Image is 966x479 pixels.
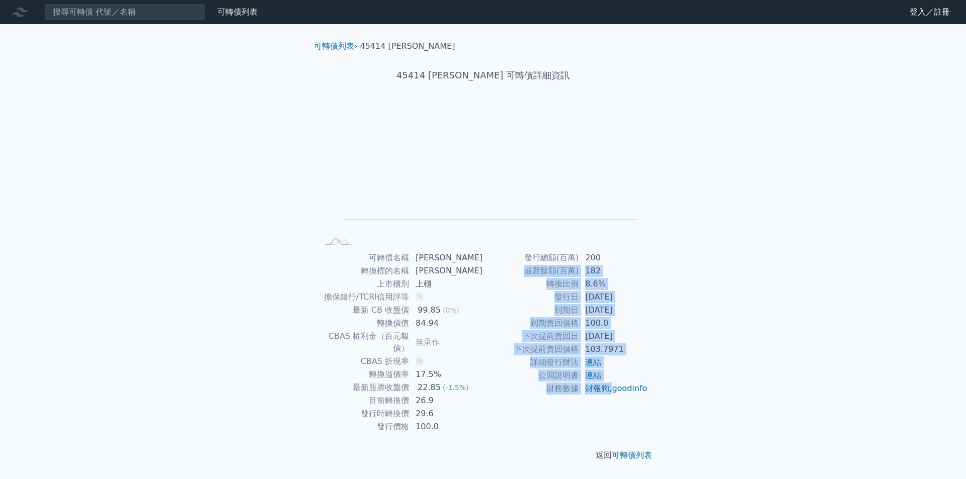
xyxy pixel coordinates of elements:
td: 最新 CB 收盤價 [318,304,410,317]
li: 45414 [PERSON_NAME] [360,40,455,52]
td: 100.0 [410,420,483,433]
td: 8.6% [579,277,648,291]
h1: 45414 [PERSON_NAME] 可轉債詳細資訊 [306,68,660,82]
td: , [579,382,648,395]
span: 無 [416,356,424,366]
td: 29.6 [410,407,483,420]
td: 最新股票收盤價 [318,381,410,394]
a: 連結 [585,357,601,367]
a: 可轉債列表 [314,41,354,51]
p: 返回 [306,449,660,461]
span: 無 [416,292,424,302]
span: 無承作 [416,337,440,347]
td: [PERSON_NAME] [410,251,483,264]
td: 200 [579,251,648,264]
td: [DATE] [579,291,648,304]
td: 擔保銀行/TCRI信用評等 [318,291,410,304]
a: 可轉債列表 [612,450,652,460]
div: 22.85 [416,381,443,394]
td: 100.0 [579,317,648,330]
td: 84.94 [410,317,483,330]
td: 轉換價值 [318,317,410,330]
td: 上市櫃別 [318,277,410,291]
td: 財務數據 [483,382,579,395]
td: 詳細發行辦法 [483,356,579,369]
td: 轉換比例 [483,277,579,291]
td: [DATE] [579,304,648,317]
td: 到期日 [483,304,579,317]
td: 發行價格 [318,420,410,433]
td: 轉換溢價率 [318,368,410,381]
td: 公開說明書 [483,369,579,382]
td: 17.5% [410,368,483,381]
a: goodinfo [612,384,647,393]
td: 182 [579,264,648,277]
td: 下次提前賣回價格 [483,343,579,356]
div: 聊天小工具 [916,431,966,479]
a: 財報狗 [585,384,609,393]
td: [DATE] [579,330,648,343]
td: 26.9 [410,394,483,407]
iframe: Chat Widget [916,431,966,479]
td: [PERSON_NAME] [410,264,483,277]
span: (-1.5%) [443,384,469,392]
td: 下次提前賣回日 [483,330,579,343]
td: 發行總額(百萬) [483,251,579,264]
a: 登入／註冊 [902,4,958,20]
td: 目前轉換價 [318,394,410,407]
td: 發行時轉換價 [318,407,410,420]
span: (0%) [443,306,459,314]
g: Chart [335,114,636,234]
td: 轉換標的名稱 [318,264,410,277]
div: 99.85 [416,304,443,316]
td: 上櫃 [410,277,483,291]
td: 到期賣回價格 [483,317,579,330]
input: 搜尋可轉債 代號／名稱 [44,4,205,21]
a: 連結 [585,370,601,380]
li: › [314,40,357,52]
td: 可轉債名稱 [318,251,410,264]
td: CBAS 折現率 [318,355,410,368]
td: CBAS 權利金（百元報價） [318,330,410,355]
td: 發行日 [483,291,579,304]
td: 103.7971 [579,343,648,356]
a: 可轉債列表 [217,7,258,17]
td: 最新餘額(百萬) [483,264,579,277]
